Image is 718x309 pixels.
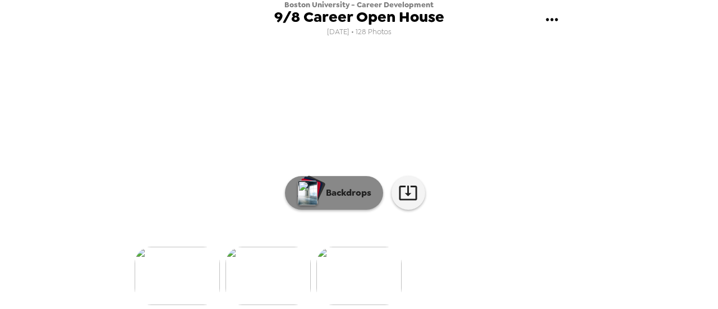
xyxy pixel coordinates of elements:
span: 9/8 Career Open House [274,10,444,25]
p: Backdrops [320,186,371,200]
button: Backdrops [285,176,383,210]
img: gallery [135,247,220,305]
button: gallery menu [533,2,570,38]
img: gallery [225,247,311,305]
span: [DATE] • 128 Photos [327,25,392,40]
img: gallery [316,247,402,305]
